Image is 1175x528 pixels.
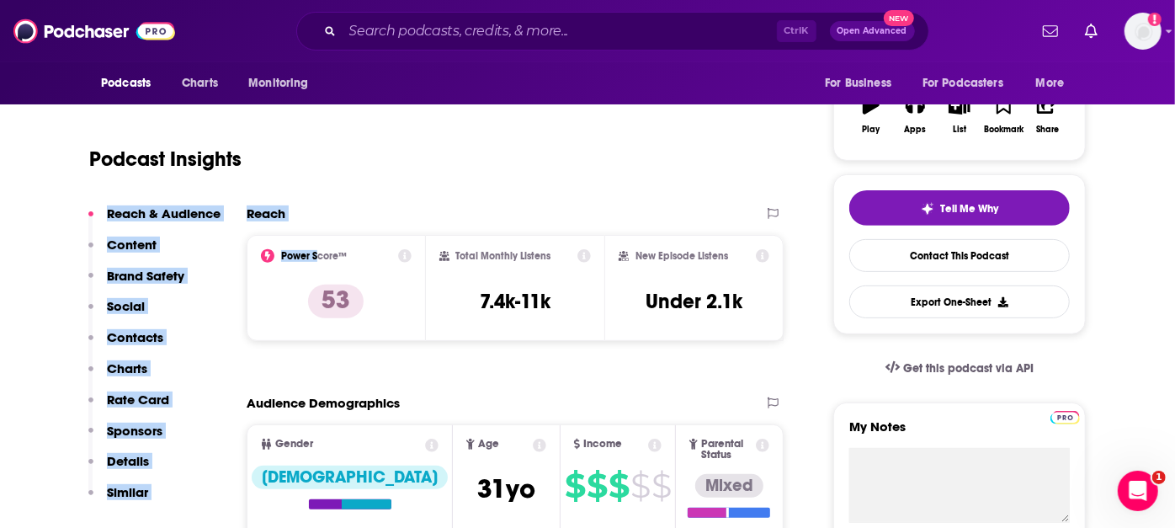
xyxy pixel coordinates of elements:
[583,439,622,450] span: Income
[1118,471,1158,511] iframe: Intercom live chat
[813,67,912,99] button: open menu
[830,21,915,41] button: Open AdvancedNew
[248,72,308,95] span: Monitoring
[107,392,169,408] p: Rate Card
[905,125,927,135] div: Apps
[884,10,914,26] span: New
[308,285,364,318] p: 53
[587,472,607,499] span: $
[1152,471,1166,484] span: 1
[941,202,999,216] span: Tell Me Why
[107,268,184,284] p: Brand Safety
[630,472,650,499] span: $
[837,27,907,35] span: Open Advanced
[456,250,551,262] h2: Total Monthly Listens
[88,237,157,268] button: Content
[275,439,313,450] span: Gender
[107,205,221,221] p: Reach & Audience
[1050,408,1080,424] a: Pro website
[646,289,742,314] h3: Under 2.1k
[1148,13,1162,26] svg: Add a profile image
[912,67,1028,99] button: open menu
[237,67,330,99] button: open menu
[1036,125,1059,135] div: Share
[478,439,499,450] span: Age
[872,348,1047,389] a: Get this podcast via API
[849,419,1070,448] label: My Notes
[88,268,184,299] button: Brand Safety
[953,125,966,135] div: List
[88,205,221,237] button: Reach & Audience
[825,72,891,95] span: For Business
[252,466,448,489] div: [DEMOGRAPHIC_DATA]
[609,472,629,499] span: $
[984,125,1023,135] div: Bookmark
[107,484,148,500] p: Similar
[922,72,1003,95] span: For Podcasters
[777,20,816,42] span: Ctrl K
[1026,84,1070,145] button: Share
[88,484,148,515] button: Similar
[89,67,173,99] button: open menu
[107,360,147,376] p: Charts
[981,84,1025,145] button: Bookmark
[635,250,728,262] h2: New Episode Listens
[182,72,218,95] span: Charts
[1050,411,1080,424] img: Podchaser Pro
[107,329,163,345] p: Contacts
[938,84,981,145] button: List
[849,239,1070,272] a: Contact This Podcast
[343,18,777,45] input: Search podcasts, credits, & more...
[849,84,893,145] button: Play
[849,285,1070,318] button: Export One-Sheet
[477,472,535,505] span: 31 yo
[88,453,149,484] button: Details
[296,12,929,51] div: Search podcasts, credits, & more...
[107,453,149,469] p: Details
[107,237,157,253] p: Content
[1036,72,1065,95] span: More
[480,289,550,314] h3: 7.4k-11k
[247,205,285,221] h2: Reach
[171,67,228,99] a: Charts
[13,15,175,47] img: Podchaser - Follow, Share and Rate Podcasts
[921,202,934,216] img: tell me why sparkle
[88,298,145,329] button: Social
[1036,17,1065,45] a: Show notifications dropdown
[695,474,763,498] div: Mixed
[88,423,162,454] button: Sponsors
[88,329,163,360] button: Contacts
[89,147,242,172] h1: Podcast Insights
[651,472,671,499] span: $
[565,472,585,499] span: $
[1124,13,1162,50] span: Logged in as hoffmacv
[101,72,151,95] span: Podcasts
[1124,13,1162,50] button: Show profile menu
[1124,13,1162,50] img: User Profile
[903,361,1034,376] span: Get this podcast via API
[281,250,347,262] h2: Power Score™
[88,392,169,423] button: Rate Card
[107,298,145,314] p: Social
[107,423,162,439] p: Sponsors
[849,190,1070,226] button: tell me why sparkleTell Me Why
[247,395,400,411] h2: Audience Demographics
[1024,67,1086,99] button: open menu
[1078,17,1104,45] a: Show notifications dropdown
[88,360,147,392] button: Charts
[893,84,937,145] button: Apps
[863,125,880,135] div: Play
[701,439,753,461] span: Parental Status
